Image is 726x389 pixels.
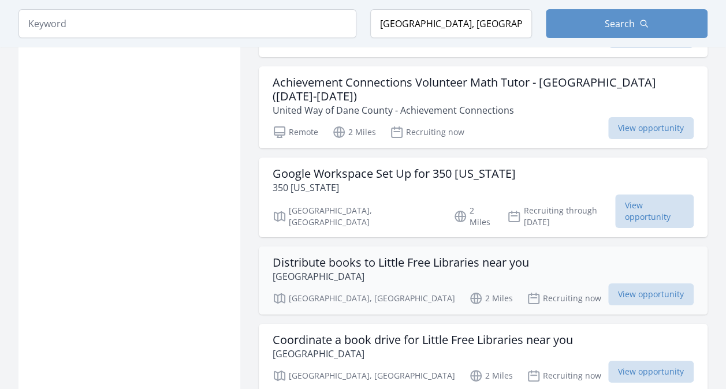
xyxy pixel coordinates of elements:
[273,76,694,103] h3: Achievement Connections Volunteer Math Tutor - [GEOGRAPHIC_DATA] ([DATE]-[DATE])
[18,9,356,38] input: Keyword
[273,167,516,181] h3: Google Workspace Set Up for 350 [US_STATE]
[332,125,376,139] p: 2 Miles
[273,347,573,361] p: [GEOGRAPHIC_DATA]
[608,117,694,139] span: View opportunity
[273,125,318,139] p: Remote
[469,369,513,383] p: 2 Miles
[273,103,694,117] p: United Way of Dane County - Achievement Connections
[370,9,532,38] input: Location
[546,9,708,38] button: Search
[273,369,455,383] p: [GEOGRAPHIC_DATA], [GEOGRAPHIC_DATA]
[259,246,708,315] a: Distribute books to Little Free Libraries near you [GEOGRAPHIC_DATA] [GEOGRAPHIC_DATA], [GEOGRAPH...
[608,361,694,383] span: View opportunity
[605,17,635,31] span: Search
[453,205,493,228] p: 2 Miles
[273,333,573,347] h3: Coordinate a book drive for Little Free Libraries near you
[273,291,455,305] p: [GEOGRAPHIC_DATA], [GEOGRAPHIC_DATA]
[608,283,694,305] span: View opportunity
[390,125,464,139] p: Recruiting now
[259,158,708,237] a: Google Workspace Set Up for 350 [US_STATE] 350 [US_STATE] [GEOGRAPHIC_DATA], [GEOGRAPHIC_DATA] 2 ...
[259,66,708,148] a: Achievement Connections Volunteer Math Tutor - [GEOGRAPHIC_DATA] ([DATE]-[DATE]) United Way of Da...
[273,181,516,194] p: 350 [US_STATE]
[527,369,601,383] p: Recruiting now
[507,205,615,228] p: Recruiting through [DATE]
[615,194,694,228] span: View opportunity
[273,256,529,270] h3: Distribute books to Little Free Libraries near you
[469,291,513,305] p: 2 Miles
[527,291,601,305] p: Recruiting now
[273,205,440,228] p: [GEOGRAPHIC_DATA], [GEOGRAPHIC_DATA]
[273,270,529,283] p: [GEOGRAPHIC_DATA]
